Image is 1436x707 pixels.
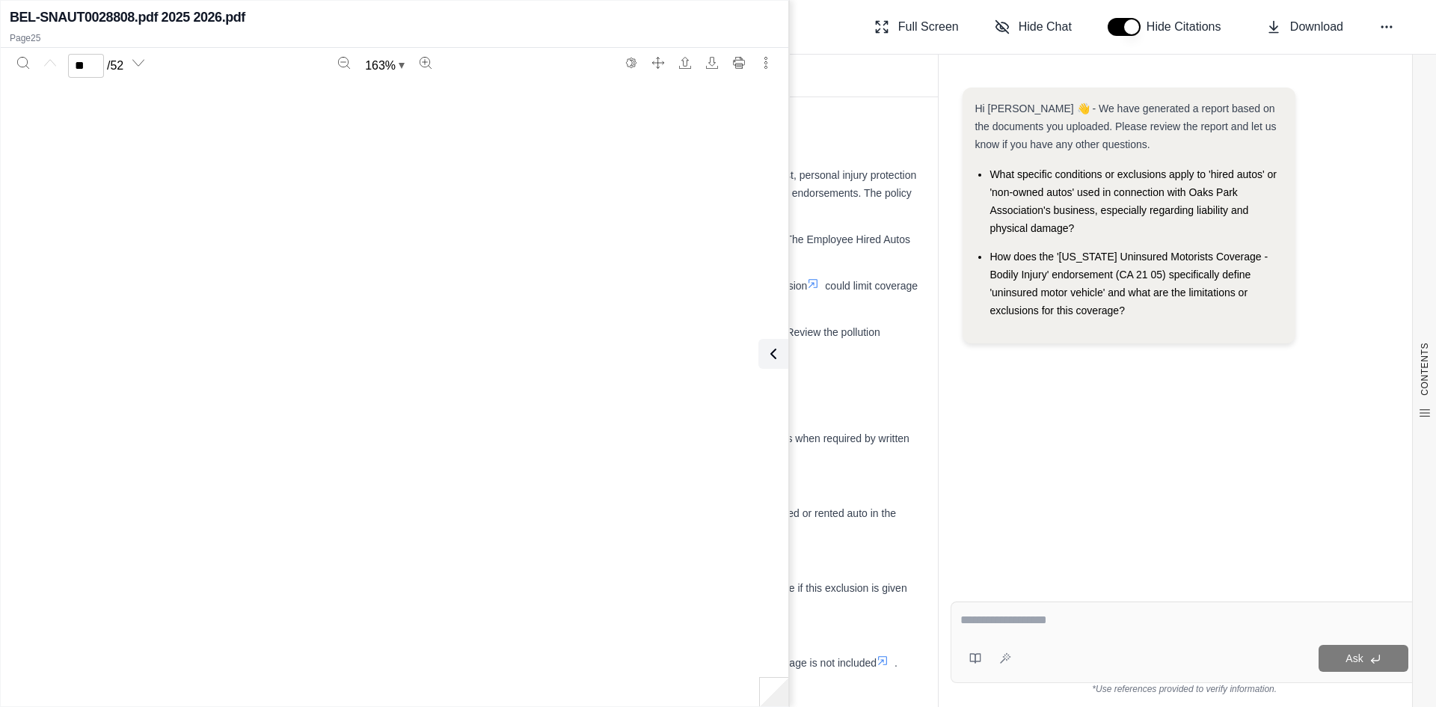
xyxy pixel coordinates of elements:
button: Ask [1319,645,1408,672]
div: *Use references provided to verify information. [951,683,1418,695]
button: Search [11,51,35,75]
button: Previous page [38,51,62,75]
span: CONTENTS [1419,343,1431,396]
button: Full Screen [868,12,965,42]
button: Zoom out [332,51,356,75]
span: that provides coverage for employees while operating a hired or rented auto in the employee's nam... [224,507,896,537]
span: Download [1290,18,1343,36]
span: / 52 [107,57,123,75]
span: Ask [1346,652,1363,664]
button: More actions [754,51,778,75]
span: Hi [PERSON_NAME] 👋 - We have generated a report based on the documents you uploaded. Please revie... [975,102,1276,150]
span: Hide Chat [1019,18,1072,36]
button: Download [1260,12,1349,42]
span: . [895,657,897,669]
h2: BEL-SNAUT0028808.pdf 2025 2026.pdf [10,7,245,28]
span: 163 % [365,57,396,75]
button: Print [727,51,751,75]
button: Download [700,51,724,75]
button: Next page [126,51,150,75]
span: What specific conditions or exclusions apply to 'hired autos' or 'non-owned autos' used in connec... [989,168,1277,234]
input: Enter a page number [68,54,104,78]
button: Hide Chat [989,12,1078,42]
button: Zoom document [359,54,411,78]
button: Switch to the dark theme [619,51,643,75]
span: How does the '[US_STATE] Uninsured Motorists Coverage - Bodily Injury' endorsement (CA 21 05) spe... [989,251,1268,316]
span: Full Screen [898,18,959,36]
span: Hide Citations [1147,18,1230,36]
button: Full screen [646,51,670,75]
button: Open file [673,51,697,75]
p: Page 25 [10,32,779,44]
button: Zoom in [414,51,438,75]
